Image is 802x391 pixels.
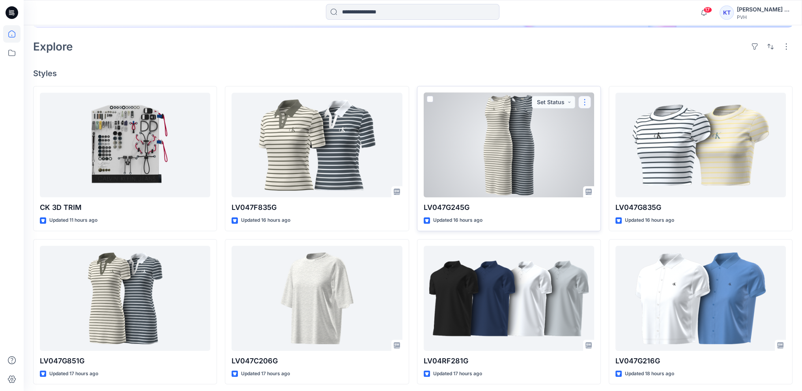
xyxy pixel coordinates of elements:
a: LV047G216G [615,246,786,351]
div: KT [720,6,734,20]
p: Updated 18 hours ago [625,370,674,378]
span: 17 [703,7,712,13]
a: LV047C206G [232,246,402,351]
a: LV047G245G [424,93,594,198]
a: LV047G835G [615,93,786,198]
h4: Styles [33,69,793,78]
div: PVH [737,14,792,20]
p: Updated 16 hours ago [433,216,482,224]
p: Updated 16 hours ago [241,216,290,224]
p: LV047G245G [424,202,594,213]
a: LV047G851G [40,246,210,351]
p: Updated 17 hours ago [433,370,482,378]
a: LV04RF281G [424,246,594,351]
p: Updated 16 hours ago [625,216,674,224]
p: LV047G216G [615,355,786,367]
p: LV04RF281G [424,355,594,367]
p: LV047C206G [232,355,402,367]
p: Updated 17 hours ago [49,370,98,378]
p: Updated 11 hours ago [49,216,97,224]
p: LV047F835G [232,202,402,213]
p: Updated 17 hours ago [241,370,290,378]
a: CK 3D TRIM [40,93,210,198]
div: [PERSON_NAME] Top [PERSON_NAME] Top [737,5,792,14]
h2: Explore [33,40,73,53]
p: LV047G835G [615,202,786,213]
p: LV047G851G [40,355,210,367]
p: CK 3D TRIM [40,202,210,213]
a: LV047F835G [232,93,402,198]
